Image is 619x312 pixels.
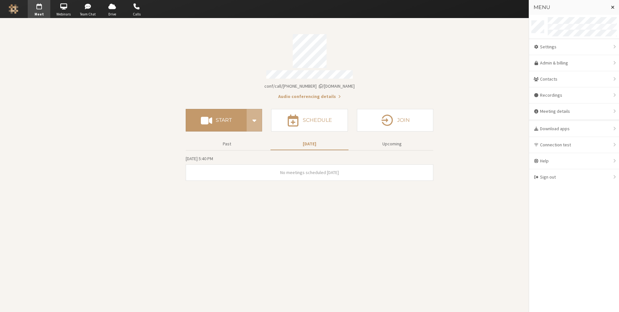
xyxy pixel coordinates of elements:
img: Iotum [9,4,18,14]
h4: Join [397,118,410,123]
section: Today's Meetings [186,155,433,181]
iframe: Chat [603,295,614,307]
span: Copy my meeting room link [264,83,355,89]
button: Upcoming [353,138,431,150]
div: Contacts [529,71,619,87]
span: [DATE] 5:40 PM [186,156,213,161]
button: Schedule [271,109,348,132]
span: No meetings scheduled [DATE] [280,170,339,175]
span: Calls [125,12,148,17]
section: Account details [186,30,433,100]
div: Sign out [529,169,619,185]
button: Past [188,138,266,150]
a: Admin & billing [529,55,619,71]
span: Team Chat [77,12,99,17]
div: Start conference options [247,109,262,132]
button: Copy my meeting room linkCopy my meeting room link [264,83,355,90]
div: Meeting details [529,103,619,120]
span: Meet [28,12,50,17]
div: Connection test [529,137,619,153]
span: Drive [101,12,123,17]
h4: Start [216,118,232,123]
div: Settings [529,39,619,55]
h4: Schedule [303,118,332,123]
button: [DATE] [270,138,349,150]
button: Join [357,109,433,132]
div: Help [529,153,619,169]
div: Download apps [529,121,619,137]
span: Webinars [52,12,75,17]
button: Audio conferencing details [278,93,341,100]
h3: Menu [534,5,605,10]
button: Start [186,109,247,132]
div: Recordings [529,87,619,103]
